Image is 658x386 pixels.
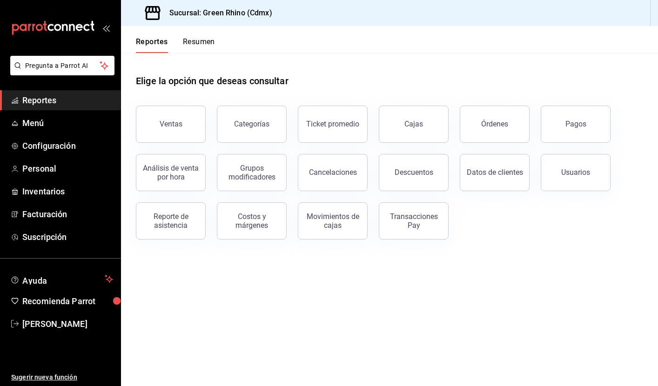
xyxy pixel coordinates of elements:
[10,56,114,75] button: Pregunta a Parrot AI
[561,168,590,177] div: Usuarios
[298,154,368,191] button: Cancelaciones
[22,94,113,106] span: Reportes
[25,61,100,71] span: Pregunta a Parrot AI
[7,67,114,77] a: Pregunta a Parrot AI
[234,120,269,128] div: Categorías
[217,202,287,240] button: Costos y márgenes
[136,37,168,53] button: Reportes
[136,74,289,88] h1: Elige la opción que deseas consultar
[22,273,101,285] span: Ayuda
[309,168,357,177] div: Cancelaciones
[11,373,113,382] span: Sugerir nueva función
[136,37,215,53] div: navigation tabs
[223,212,281,230] div: Costos y márgenes
[541,154,611,191] button: Usuarios
[142,212,200,230] div: Reporte de asistencia
[379,154,449,191] button: Descuentos
[385,212,443,230] div: Transacciones Pay
[183,37,215,53] button: Resumen
[404,120,423,128] div: Cajas
[304,212,362,230] div: Movimientos de cajas
[160,120,182,128] div: Ventas
[22,208,113,220] span: Facturación
[22,140,113,152] span: Configuración
[379,106,449,143] button: Cajas
[22,117,113,129] span: Menú
[541,106,611,143] button: Pagos
[217,106,287,143] button: Categorías
[379,202,449,240] button: Transacciones Pay
[22,162,113,175] span: Personal
[142,164,200,181] div: Análisis de venta por hora
[136,202,206,240] button: Reporte de asistencia
[136,154,206,191] button: Análisis de venta por hora
[467,168,523,177] div: Datos de clientes
[22,185,113,198] span: Inventarios
[298,202,368,240] button: Movimientos de cajas
[102,24,110,32] button: open_drawer_menu
[565,120,586,128] div: Pagos
[395,168,433,177] div: Descuentos
[223,164,281,181] div: Grupos modificadores
[460,106,530,143] button: Órdenes
[306,120,359,128] div: Ticket promedio
[22,318,113,330] span: [PERSON_NAME]
[481,120,508,128] div: Órdenes
[217,154,287,191] button: Grupos modificadores
[136,106,206,143] button: Ventas
[162,7,272,19] h3: Sucursal: Green Rhino (Cdmx)
[460,154,530,191] button: Datos de clientes
[298,106,368,143] button: Ticket promedio
[22,295,113,307] span: Recomienda Parrot
[22,231,113,243] span: Suscripción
